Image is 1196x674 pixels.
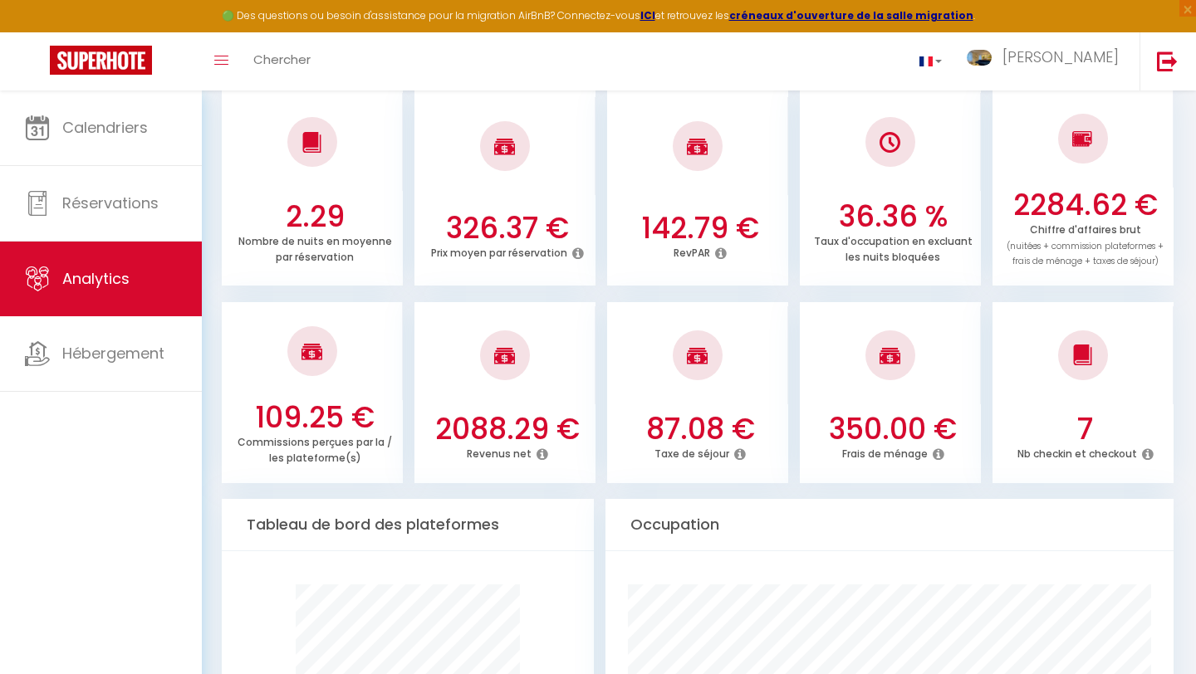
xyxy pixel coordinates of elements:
p: Nombre de nuits en moyenne par réservation [238,231,392,264]
h3: 7 [1002,412,1169,447]
a: ... [PERSON_NAME] [954,32,1140,90]
span: Analytics [62,268,130,289]
p: Nb checkin et checkout [1017,443,1137,461]
p: Taux d'occupation en excluant les nuits bloquées [814,231,973,264]
a: ICI [640,8,655,22]
span: Calendriers [62,117,148,138]
h3: 326.37 € [424,211,591,246]
button: Ouvrir le widget de chat LiveChat [13,7,63,56]
h3: 2088.29 € [424,412,591,447]
h3: 350.00 € [809,412,977,447]
p: Prix moyen par réservation [431,242,567,260]
p: Revenus net [467,443,532,461]
span: [PERSON_NAME] [1002,46,1119,67]
img: ... [967,50,992,66]
h3: 109.25 € [231,400,399,435]
h3: 87.08 € [616,412,784,447]
p: Commissions perçues par la / les plateforme(s) [238,432,392,465]
p: Chiffre d'affaires brut [1007,219,1164,268]
span: Hébergement [62,343,164,364]
div: Occupation [605,499,1174,551]
div: Tableau de bord des plateformes [222,499,594,551]
span: Réservations [62,193,159,213]
span: Chercher [253,51,311,68]
img: Super Booking [50,46,152,75]
a: créneaux d'ouverture de la salle migration [729,8,973,22]
img: logout [1157,51,1178,71]
h3: 36.36 % [809,199,977,234]
a: Chercher [241,32,323,90]
h3: 142.79 € [616,211,784,246]
img: NO IMAGE [1072,129,1093,149]
p: Taxe de séjour [654,443,729,461]
p: RevPAR [674,242,710,260]
h3: 2.29 [231,199,399,234]
p: Frais de ménage [842,443,928,461]
span: (nuitées + commission plateformes + frais de ménage + taxes de séjour) [1007,240,1164,268]
h3: 2284.62 € [1002,188,1169,222]
img: NO IMAGE [880,132,900,153]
